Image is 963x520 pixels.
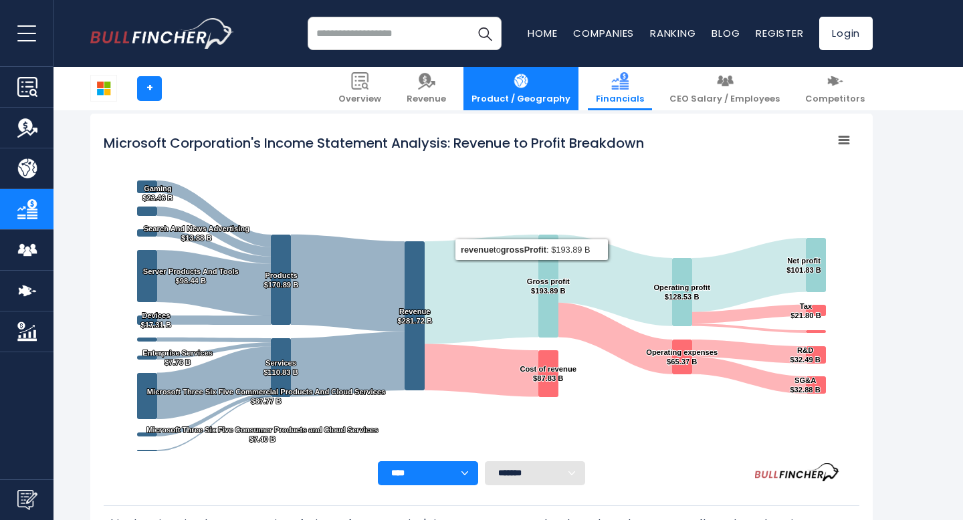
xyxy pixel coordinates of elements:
a: Competitors [797,67,873,110]
span: Overview [338,94,381,105]
text: Server Products And Tools $98.44 B [143,267,239,285]
text: Search And News Advertising $13.88 B [144,225,249,242]
tspan: Microsoft Corporation's Income Statement Analysis: Revenue to Profit Breakdown [104,134,644,152]
span: Competitors [805,94,865,105]
text: Enterprise Services $7.76 B [142,349,212,366]
a: Revenue [399,67,454,110]
a: Go to homepage [90,18,234,49]
text: Net profit $101.83 B [786,257,821,274]
span: CEO Salary / Employees [669,94,780,105]
text: Services $110.83 B [263,359,298,376]
a: Ranking [650,26,695,40]
button: Search [468,17,502,50]
text: Devices $17.31 B [141,311,171,329]
a: Overview [330,67,389,110]
span: Financials [596,94,644,105]
text: R&D $32.49 B [790,346,820,364]
svg: Microsoft Corporation's Income Statement Analysis: Revenue to Profit Breakdown [104,127,859,461]
text: Products $170.89 B [264,271,299,289]
text: Operating expenses $65.37 B [646,348,718,366]
a: + [137,76,162,101]
span: Revenue [407,94,446,105]
text: Gross profit $193.89 B [527,277,570,295]
img: MSFT logo [91,76,116,101]
text: Tax $21.80 B [790,302,821,319]
a: Companies [573,26,634,40]
text: Operating profit $128.53 B [653,283,710,301]
span: Product / Geography [471,94,570,105]
a: Home [528,26,557,40]
a: Financials [588,67,652,110]
a: Product / Geography [463,67,578,110]
text: Revenue $281.72 B [397,307,432,325]
a: CEO Salary / Employees [661,67,788,110]
text: Cost of revenue $87.83 B [520,365,576,382]
a: Login [819,17,873,50]
text: Microsoft Three Six Five Commercial Products And Cloud Services $87.77 B [147,388,385,405]
a: Register [756,26,803,40]
text: Microsoft Three Six Five Consumer Products and Cloud Services $7.40 B [146,426,378,443]
text: Gaming $23.46 B [142,184,173,202]
text: SG&A $32.88 B [790,376,820,394]
a: Blog [712,26,740,40]
img: bullfincher logo [90,18,234,49]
